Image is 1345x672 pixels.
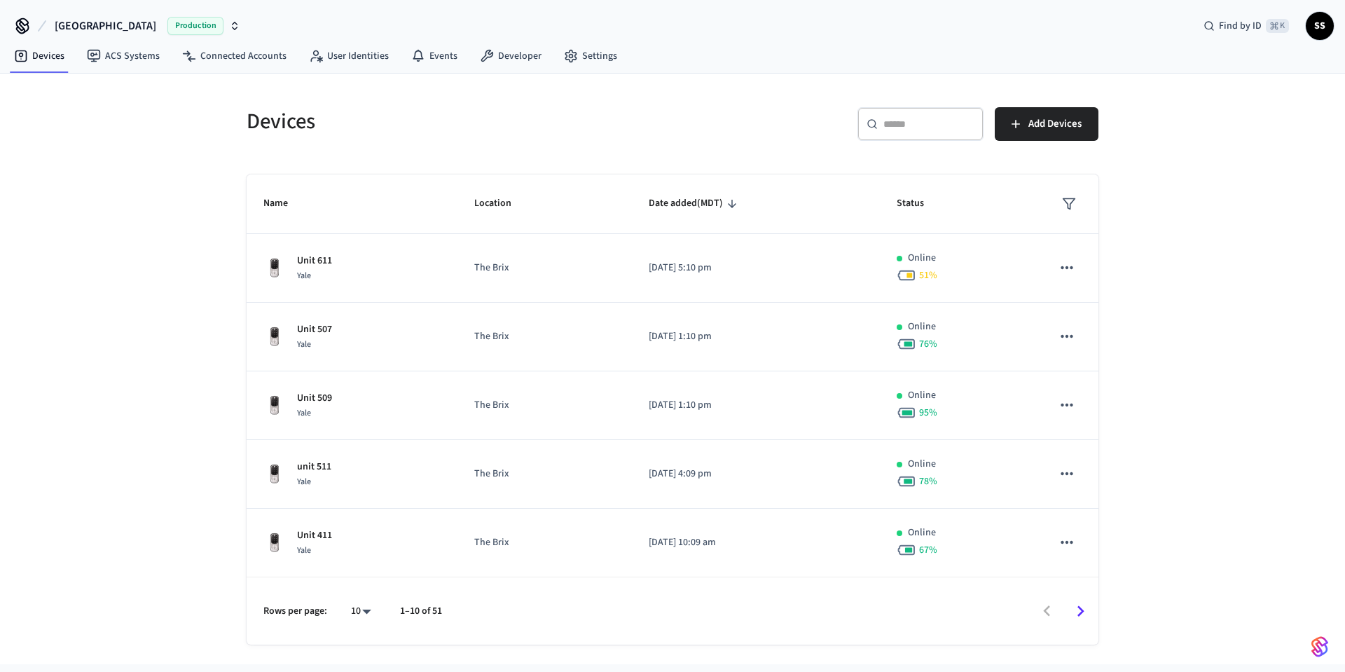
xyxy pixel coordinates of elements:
span: 51 % [919,268,937,282]
span: Yale [297,338,311,350]
a: Devices [3,43,76,69]
div: 10 [344,601,378,622]
p: [DATE] 1:10 pm [649,329,863,344]
span: Find by ID [1219,19,1262,33]
button: SS [1306,12,1334,40]
p: The Brix [474,535,616,550]
span: Yale [297,476,311,488]
img: Yale Assure Touchscreen Wifi Smart Lock, Satin Nickel, Front [263,395,286,417]
span: Status [897,193,942,214]
img: Yale Assure Touchscreen Wifi Smart Lock, Satin Nickel, Front [263,257,286,280]
span: Location [474,193,530,214]
p: unit 511 [297,460,331,474]
a: Events [400,43,469,69]
a: Developer [469,43,553,69]
img: Yale Assure Touchscreen Wifi Smart Lock, Satin Nickel, Front [263,463,286,486]
p: Unit 411 [297,528,332,543]
p: Unit 509 [297,391,332,406]
p: Unit 611 [297,254,332,268]
p: [DATE] 4:09 pm [649,467,863,481]
p: The Brix [474,261,616,275]
p: Online [908,388,936,403]
a: Settings [553,43,628,69]
p: Rows per page: [263,604,327,619]
span: Date added(MDT) [649,193,741,214]
p: Online [908,320,936,334]
img: Yale Assure Touchscreen Wifi Smart Lock, Satin Nickel, Front [263,532,286,554]
p: The Brix [474,329,616,344]
span: 95 % [919,406,937,420]
span: Yale [297,270,311,282]
button: Go to next page [1064,595,1097,628]
p: The Brix [474,467,616,481]
img: SeamLogoGradient.69752ec5.svg [1311,636,1328,658]
span: Name [263,193,306,214]
p: The Brix [474,398,616,413]
p: Online [908,457,936,472]
span: 78 % [919,474,937,488]
span: Yale [297,544,311,556]
h5: Devices [247,107,664,136]
p: [DATE] 5:10 pm [649,261,863,275]
a: ACS Systems [76,43,171,69]
div: Find by ID⌘ K [1192,13,1300,39]
span: Yale [297,407,311,419]
button: Add Devices [995,107,1098,141]
p: Online [908,526,936,540]
a: Connected Accounts [171,43,298,69]
span: ⌘ K [1266,19,1289,33]
span: SS [1307,13,1332,39]
span: Production [167,17,223,35]
span: 76 % [919,337,937,351]
a: User Identities [298,43,400,69]
span: 67 % [919,543,937,557]
span: Add Devices [1028,115,1082,133]
p: [DATE] 1:10 pm [649,398,863,413]
p: Online [908,251,936,266]
span: [GEOGRAPHIC_DATA] [55,18,156,34]
p: Unit 507 [297,322,332,337]
p: 1–10 of 51 [400,604,442,619]
img: Yale Assure Touchscreen Wifi Smart Lock, Satin Nickel, Front [263,326,286,348]
p: [DATE] 10:09 am [649,535,863,550]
